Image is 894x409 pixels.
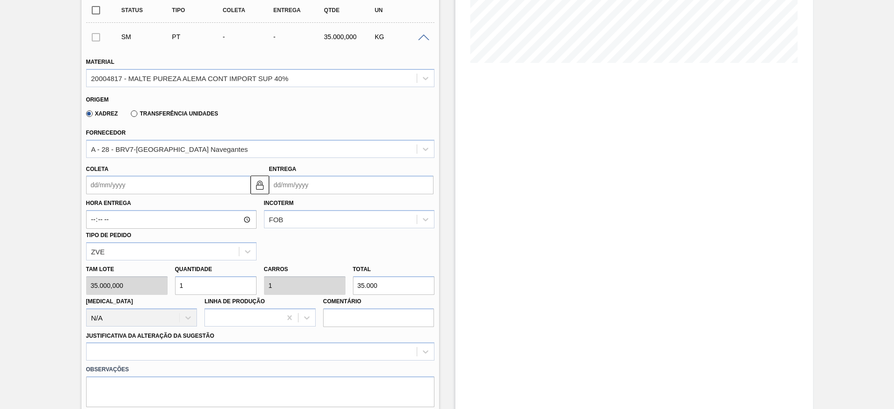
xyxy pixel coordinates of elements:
div: - [220,33,277,41]
button: locked [251,176,269,194]
div: Entrega [271,7,327,14]
label: Transferência Unidades [131,110,218,117]
input: dd/mm/yyyy [269,176,433,194]
div: Tipo [169,7,226,14]
label: Coleta [86,166,108,172]
label: Observações [86,363,434,376]
label: Fornecedor [86,130,126,136]
div: Sugestão Manual [119,33,176,41]
div: Qtde [322,7,378,14]
label: Tipo de pedido [86,232,131,239]
input: dd/mm/yyyy [86,176,251,194]
label: Quantidade [175,266,212,273]
label: Comentário [323,295,434,308]
div: UN [372,7,429,14]
div: - [271,33,327,41]
label: Carros [264,266,288,273]
div: Status [119,7,176,14]
div: A - 28 - BRV7-[GEOGRAPHIC_DATA] Navegantes [91,145,248,153]
label: Origem [86,96,109,103]
label: Xadrez [86,110,118,117]
label: Material [86,59,115,65]
label: Hora Entrega [86,197,257,210]
label: Entrega [269,166,297,172]
div: 20004817 - MALTE PUREZA ALEMA CONT IMPORT SUP 40% [91,74,289,82]
div: FOB [269,216,284,224]
div: KG [372,33,429,41]
label: Justificativa da Alteração da Sugestão [86,333,215,339]
label: Tam lote [86,263,168,276]
img: locked [254,179,265,191]
div: 35.000,000 [322,33,378,41]
div: Pedido de Transferência [169,33,226,41]
label: Total [353,266,371,273]
div: Coleta [220,7,277,14]
label: Linha de Produção [204,298,265,305]
div: ZVE [91,247,105,255]
label: Incoterm [264,200,294,206]
label: [MEDICAL_DATA] [86,298,133,305]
